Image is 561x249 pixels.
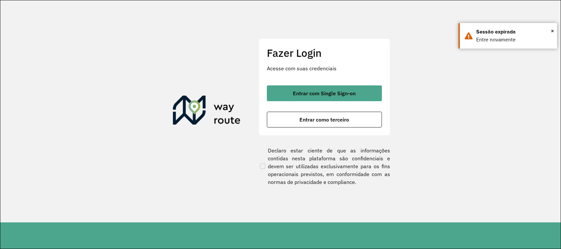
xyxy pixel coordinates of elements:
[259,147,390,186] label: Declaro estar ciente de que as informações contidas nesta plataforma são confidenciais e devem se...
[267,112,382,127] button: button
[293,91,356,96] span: Entrar com Single Sign-on
[267,47,382,59] h2: Fazer Login
[299,117,349,122] span: Entrar como terceiro
[551,26,554,36] span: ×
[267,64,382,72] p: Acesse com suas credenciais
[476,28,552,36] div: Sessão expirada
[173,96,241,127] img: Roteirizador AmbevTech
[551,26,554,36] button: Close
[476,36,552,44] div: Entre novamente
[267,85,382,101] button: button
